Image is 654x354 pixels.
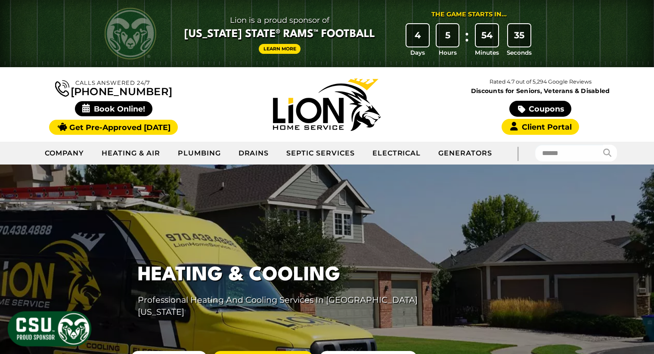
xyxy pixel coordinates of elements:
[93,143,169,164] a: Heating & Air
[430,143,501,164] a: Generators
[406,24,429,47] div: 4
[476,24,498,47] div: 54
[509,101,571,117] a: Coupons
[75,101,153,116] span: Book Online!
[105,8,156,59] img: CSU Rams logo
[278,143,363,164] a: Septic Services
[410,48,425,57] span: Days
[230,143,278,164] a: Drains
[436,88,645,94] span: Discounts for Seniors, Veterans & Disabled
[273,78,381,131] img: Lion Home Service
[138,261,451,290] h1: Heating & Cooling
[6,310,93,348] img: CSU Sponsor Badge
[184,13,375,27] span: Lion is a proud sponsor of
[439,48,457,57] span: Hours
[434,77,647,87] p: Rated 4.7 out of 5,294 Google Reviews
[36,143,93,164] a: Company
[55,78,172,97] a: [PHONE_NUMBER]
[259,44,301,54] a: Learn More
[138,294,451,319] p: Professional Heating And Cooling Services In [GEOGRAPHIC_DATA][US_STATE]
[508,24,530,47] div: 35
[364,143,430,164] a: Electrical
[184,27,375,42] span: [US_STATE] State® Rams™ Football
[507,48,532,57] span: Seconds
[49,120,178,135] a: Get Pre-Approved [DATE]
[475,48,499,57] span: Minutes
[462,24,471,57] div: :
[502,119,579,135] a: Client Portal
[431,10,507,19] div: The Game Starts in...
[437,24,459,47] div: 5
[169,143,230,164] a: Plumbing
[501,142,535,165] div: |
